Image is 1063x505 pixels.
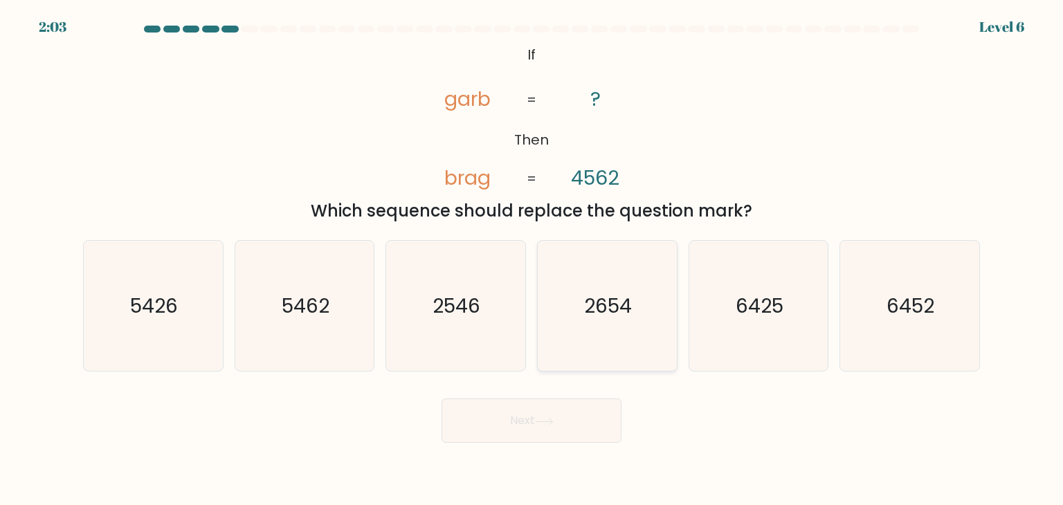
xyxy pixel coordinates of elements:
button: Next [442,398,621,443]
div: Level 6 [979,17,1024,37]
tspan: brag [444,164,491,192]
svg: @import url('[URL][DOMAIN_NAME]); [408,42,655,193]
text: 5462 [282,292,329,320]
div: 2:03 [39,17,66,37]
tspan: garb [444,85,491,113]
tspan: If [527,45,536,64]
tspan: ? [590,85,601,113]
text: 6425 [736,292,783,320]
text: 2654 [585,292,633,320]
div: Which sequence should replace the question mark? [91,199,972,223]
tspan: Then [514,130,549,149]
text: 6452 [887,292,935,320]
tspan: = [527,90,536,109]
text: 2546 [433,292,481,320]
tspan: 4562 [571,164,619,192]
text: 5426 [131,292,179,320]
tspan: = [527,169,536,188]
